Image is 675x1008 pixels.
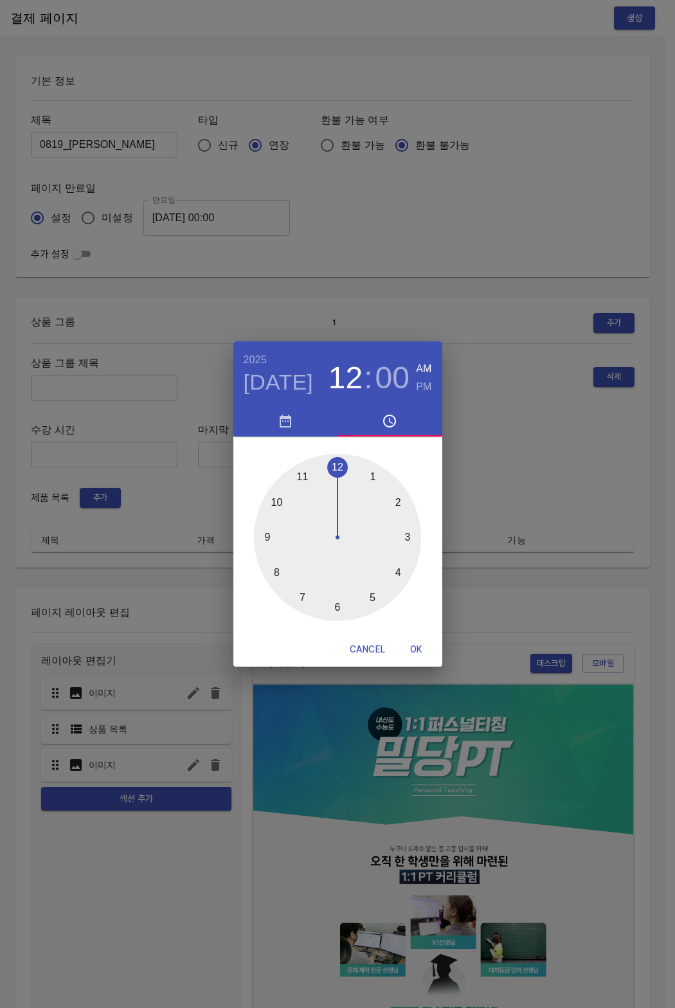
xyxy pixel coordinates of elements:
button: OK [396,638,437,661]
button: 2025 [244,351,267,369]
button: 12 [328,360,363,396]
button: AM [416,360,431,378]
button: Cancel [345,638,390,661]
h3: : [364,360,372,396]
button: [DATE] [244,369,314,396]
button: PM [416,378,431,396]
span: Cancel [350,642,385,658]
button: 00 [375,360,410,396]
span: OK [401,642,432,658]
